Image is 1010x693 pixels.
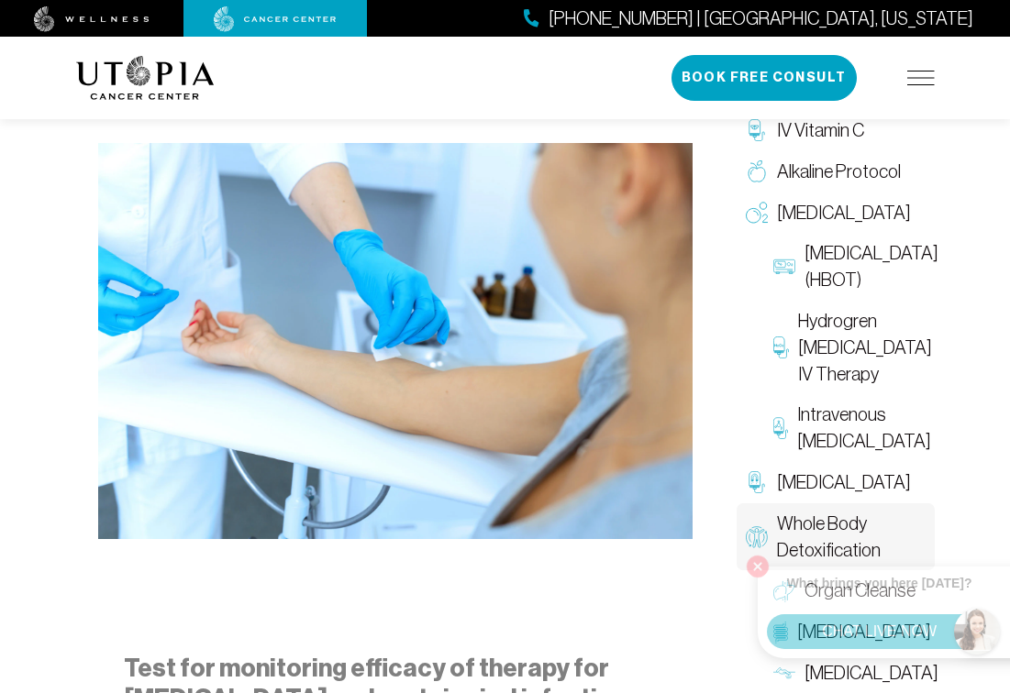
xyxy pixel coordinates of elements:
[777,117,864,144] span: IV Vitamin C
[671,55,857,101] button: Book Free Consult
[524,5,973,32] a: [PHONE_NUMBER] | [GEOGRAPHIC_DATA], [US_STATE]
[549,5,973,32] span: [PHONE_NUMBER] | [GEOGRAPHIC_DATA], [US_STATE]
[805,240,938,293] span: [MEDICAL_DATA] (HBOT)
[797,401,931,455] span: Intravenous [MEDICAL_DATA]
[798,308,932,387] span: Hydrogren [MEDICAL_DATA] IV Therapy
[805,577,916,604] span: Organ Cleanse
[737,462,935,503] a: [MEDICAL_DATA]
[214,6,337,32] img: cancer center
[777,511,926,564] span: Whole Body Detoxification
[764,570,935,611] a: Organ Cleanse
[764,301,935,394] a: Hydrogren [MEDICAL_DATA] IV Therapy
[773,662,795,684] img: Lymphatic Massage
[773,417,789,439] img: Intravenous Ozone Therapy
[34,6,150,32] img: wellness
[98,143,693,539] img: Nagalase Blood Test
[746,119,768,141] img: IV Vitamin C
[907,71,935,85] img: icon-hamburger
[737,192,935,234] a: [MEDICAL_DATA]
[764,233,935,301] a: [MEDICAL_DATA] (HBOT)
[777,159,901,185] span: Alkaline Protocol
[805,660,938,687] span: [MEDICAL_DATA]
[737,110,935,151] a: IV Vitamin C
[773,336,789,358] img: Hydrogren Peroxide IV Therapy
[797,619,931,645] span: [MEDICAL_DATA]
[777,200,911,226] span: [MEDICAL_DATA]
[773,256,795,278] img: Hyperbaric Oxygen Therapy (HBOT)
[773,580,795,602] img: Organ Cleanse
[76,56,215,100] img: logo
[737,503,935,571] a: Whole Body Detoxification
[746,471,768,493] img: Chelation Therapy
[746,526,768,548] img: Whole Body Detoxification
[737,151,935,192] a: Alkaline Protocol
[773,621,788,643] img: Colon Therapy
[764,394,935,462] a: Intravenous [MEDICAL_DATA]
[746,202,768,224] img: Oxygen Therapy
[764,611,935,653] a: [MEDICAL_DATA]
[746,160,768,182] img: Alkaline Protocol
[777,469,911,496] span: [MEDICAL_DATA]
